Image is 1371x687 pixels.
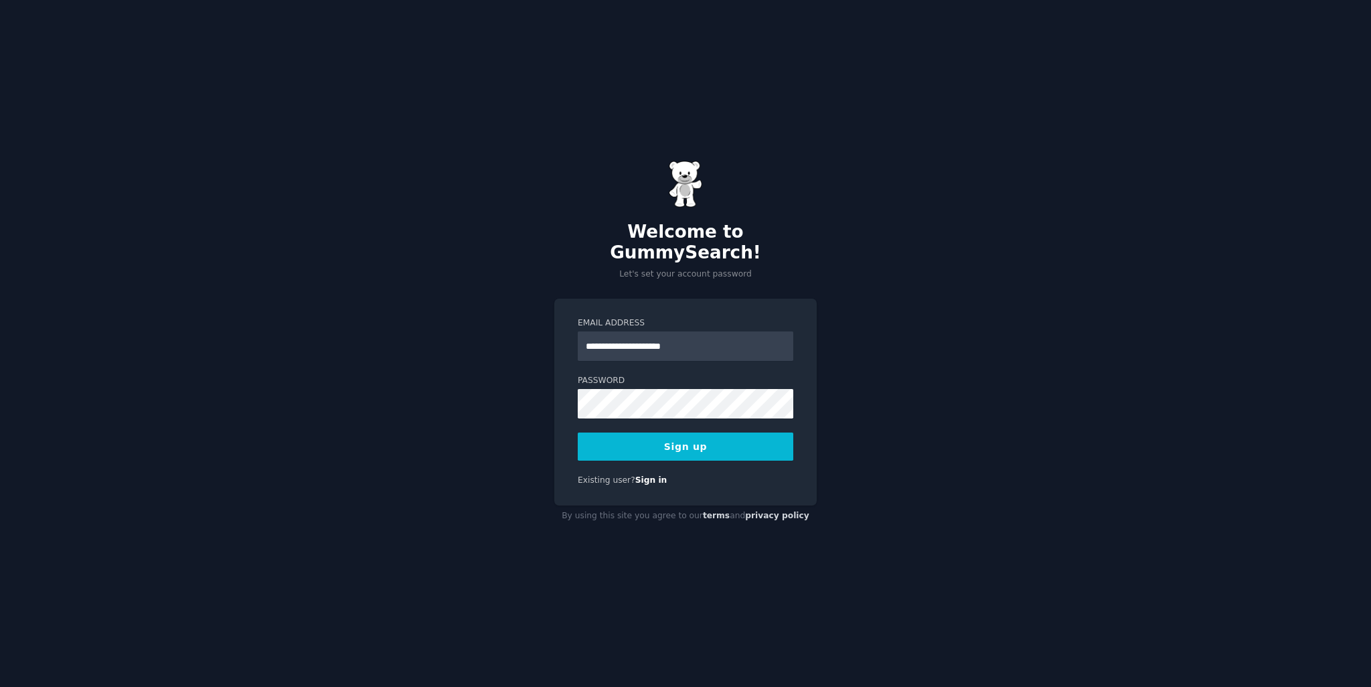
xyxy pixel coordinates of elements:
div: By using this site you agree to our and [554,506,817,527]
img: Gummy Bear [669,161,702,208]
a: privacy policy [745,511,809,520]
h2: Welcome to GummySearch! [554,222,817,264]
label: Password [578,375,793,387]
label: Email Address [578,317,793,329]
button: Sign up [578,433,793,461]
a: terms [703,511,730,520]
span: Existing user? [578,475,635,485]
p: Let's set your account password [554,269,817,281]
a: Sign in [635,475,667,485]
